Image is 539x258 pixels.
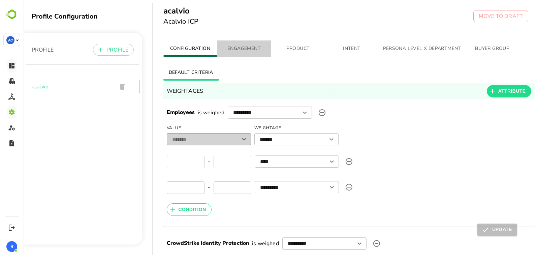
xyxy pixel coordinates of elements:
button: ATTRIBUTE [463,85,508,97]
p: MOVE TO DRAFT [455,12,499,20]
button: Open [303,135,313,144]
img: BambooboxLogoMark.f1c84d78b4c51b1a7b5f700c9845e183.svg [3,8,21,21]
label: upload picture [346,237,360,250]
p: is weighed [228,239,255,248]
p: - [184,183,187,191]
label: upload picture [319,155,332,168]
button: Open [277,108,286,117]
h6: WEIGHTAGES [143,86,180,96]
span: Value [143,123,227,134]
p: PROFILE [83,46,105,54]
span: CONDITION [155,205,183,214]
label: upload picture [292,106,305,119]
div: basic tabs example [140,64,511,81]
p: - [184,157,187,166]
div: acalvio [3,73,116,100]
span: PERSONA LEVEL X DEPARTMENT [359,45,438,53]
button: CONDITION [143,203,188,216]
span: INTENT [306,45,351,53]
button: Open [331,239,341,248]
button: MOVE TO DRAFT [450,10,505,22]
p: is weighed [174,109,201,117]
button: PROFILE [69,44,110,56]
button: Open [304,157,313,166]
label: upload picture [319,180,332,194]
button: Logout [7,223,16,232]
h6: CrowdStrike Identity Protection [143,239,226,248]
span: PRODUCT [252,45,297,53]
h6: Employees [143,108,171,117]
div: simple tabs [140,40,511,57]
span: ENGAGEMENT [198,45,244,53]
button: UPDATE [454,224,494,236]
h5: acalvio [140,5,175,16]
span: CONFIGURATION [144,45,190,53]
span: BUYER GROUP [446,45,492,53]
div: Profile Configuration [8,12,119,21]
h6: Acalvio ICP [140,16,175,27]
button: DEFAULT CRITERIA [140,64,195,81]
div: AC [6,36,14,44]
span: Weightage [231,123,315,134]
p: PROFILE [8,46,30,54]
span: acalvio [8,83,88,91]
button: Open [304,182,313,192]
span: ATTRIBUTE [475,87,502,95]
div: R [6,241,17,252]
